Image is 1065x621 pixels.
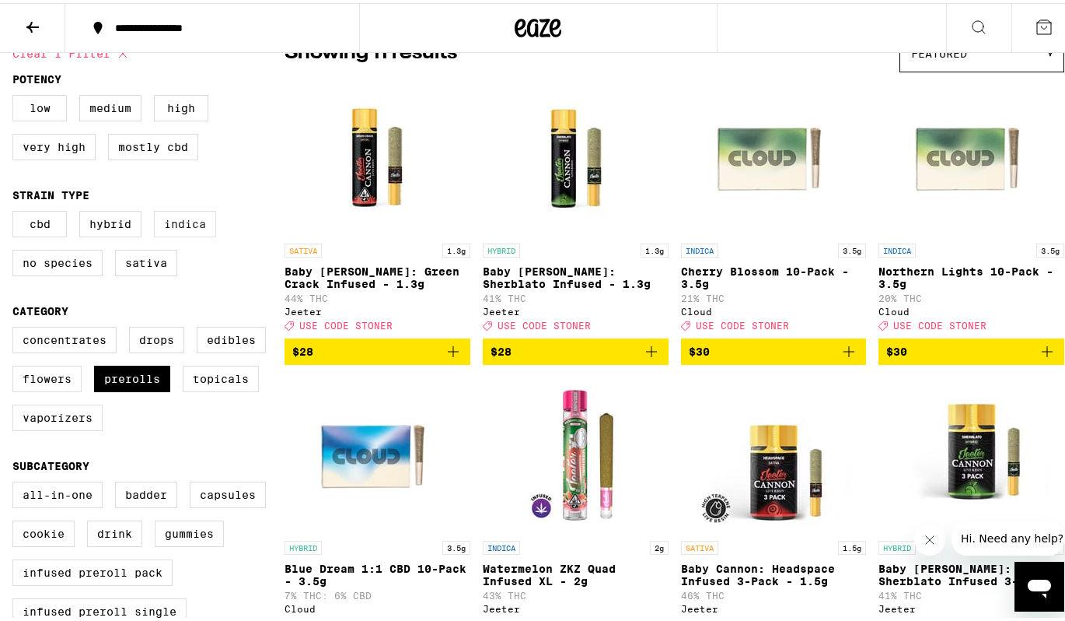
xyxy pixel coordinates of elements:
iframe: Message from company [952,518,1064,553]
label: Concentrates [12,324,117,350]
legend: Category [12,302,68,314]
p: 41% THC [878,588,1064,598]
label: Drink [87,517,142,544]
p: 44% THC [285,290,470,300]
p: HYBRID [285,538,322,552]
p: Northern Lights 10-Pack - 3.5g [878,262,1064,287]
button: Add to bag [681,335,867,362]
p: HYBRID [878,538,916,552]
span: USE CODE STONER [893,318,986,328]
label: Drops [129,324,184,350]
button: Clear 1 filter [12,31,132,70]
p: 7% THC: 6% CBD [285,588,470,598]
p: SATIVA [285,240,322,254]
button: Add to bag [878,335,1064,362]
div: Jeeter [285,303,470,314]
iframe: Close message [914,521,945,553]
p: Watermelon ZKZ Quad Infused XL - 2g [483,560,669,584]
p: Baby [PERSON_NAME]: Sherblato Infused 3-Pack - 1.5g [878,560,1064,584]
p: INDICA [681,240,718,254]
img: Cloud - Northern Lights 10-Pack - 3.5g [894,77,1049,233]
p: INDICA [878,240,916,254]
a: Open page for Northern Lights 10-Pack - 3.5g from Cloud [878,77,1064,335]
div: Jeeter [483,601,669,611]
span: Featured [911,44,967,57]
label: Edibles [197,324,266,350]
label: Low [12,92,67,118]
div: Cloud [878,303,1064,314]
p: 1.3g [442,240,470,254]
div: Cloud [681,303,867,314]
p: 20% THC [878,290,1064,300]
label: Prerolls [94,363,170,389]
img: Jeeter - Baby Cannon: Sherblato Infused - 1.3g [498,77,653,233]
span: USE CODE STONER [696,318,789,328]
iframe: Button to launch messaging window [1014,559,1064,609]
label: Sativa [115,247,177,273]
p: 43% THC [483,588,669,598]
p: 2g [650,538,669,552]
label: High [154,92,208,118]
label: Flowers [12,363,82,389]
div: Jeeter [878,601,1064,611]
a: Open page for Cherry Blossom 10-Pack - 3.5g from Cloud [681,77,867,335]
label: Capsules [190,479,266,505]
span: $30 [689,342,710,355]
label: No Species [12,247,103,273]
button: Add to bag [285,335,470,362]
p: 21% THC [681,290,867,300]
legend: Subcategory [12,457,89,469]
p: Baby [PERSON_NAME]: Green Crack Infused - 1.3g [285,262,470,287]
img: Jeeter - Baby Cannon: Sherblato Infused 3-Pack - 1.5g [894,374,1049,530]
img: Cloud - Blue Dream 1:1 CBD 10-Pack - 3.5g [299,374,455,530]
label: Topicals [183,363,259,389]
p: 3.5g [1036,240,1064,254]
label: Gummies [155,517,224,544]
img: Jeeter - Baby Cannon: Green Crack Infused - 1.3g [299,77,455,233]
p: 1.3g [641,240,669,254]
p: SATIVA [681,538,718,552]
label: CBD [12,208,67,234]
div: Jeeter [681,601,867,611]
div: Cloud [285,601,470,611]
span: $28 [491,342,512,355]
label: Hybrid [79,208,141,234]
p: Cherry Blossom 10-Pack - 3.5g [681,262,867,287]
span: USE CODE STONER [498,318,591,328]
label: Very High [12,131,96,157]
label: Indica [154,208,216,234]
img: Jeeter - Baby Cannon: Headspace Infused 3-Pack - 1.5g [696,374,851,530]
label: All-In-One [12,479,103,505]
p: 3.5g [442,538,470,552]
button: Add to bag [483,335,669,362]
label: Badder [115,479,177,505]
span: $30 [886,342,907,355]
p: 3.5g [838,240,866,254]
label: Mostly CBD [108,131,198,157]
label: Cookie [12,517,75,544]
label: Medium [79,92,141,118]
p: 1.5g [838,538,866,552]
a: Open page for Baby Cannon: Green Crack Infused - 1.3g from Jeeter [285,77,470,335]
p: Baby Cannon: Headspace Infused 3-Pack - 1.5g [681,560,867,584]
p: HYBRID [483,240,520,254]
p: 41% THC [483,290,669,300]
div: Jeeter [483,303,669,314]
p: Showing 11 results [285,37,457,64]
legend: Strain Type [12,186,89,198]
label: Infused Preroll Pack [12,556,173,583]
label: Vaporizers [12,402,103,428]
p: 46% THC [681,588,867,598]
a: Open page for Baby Cannon: Sherblato Infused - 1.3g from Jeeter [483,77,669,335]
legend: Potency [12,70,61,82]
span: USE CODE STONER [299,318,393,328]
p: INDICA [483,538,520,552]
p: Baby [PERSON_NAME]: Sherblato Infused - 1.3g [483,262,669,287]
img: Cloud - Cherry Blossom 10-Pack - 3.5g [696,77,851,233]
img: Jeeter - Watermelon ZKZ Quad Infused XL - 2g [498,374,653,530]
p: Blue Dream 1:1 CBD 10-Pack - 3.5g [285,560,470,584]
span: $28 [292,342,313,355]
